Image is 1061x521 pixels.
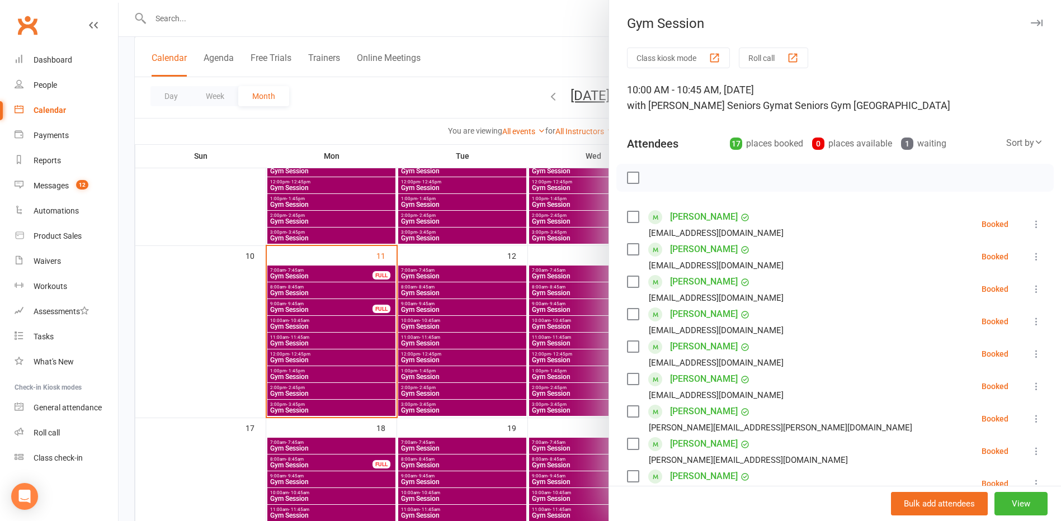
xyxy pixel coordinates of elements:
[812,138,824,150] div: 0
[670,305,738,323] a: [PERSON_NAME]
[11,483,38,510] div: Open Intercom Messenger
[34,307,89,316] div: Assessments
[649,420,912,435] div: [PERSON_NAME][EMAIL_ADDRESS][PERSON_NAME][DOMAIN_NAME]
[994,492,1048,515] button: View
[627,48,730,68] button: Class kiosk mode
[15,148,118,173] a: Reports
[670,208,738,226] a: [PERSON_NAME]
[15,446,118,471] a: Class kiosk mode
[670,402,738,420] a: [PERSON_NAME]
[670,240,738,258] a: [PERSON_NAME]
[982,220,1008,228] div: Booked
[627,82,1043,113] div: 10:00 AM - 10:45 AM, [DATE]
[15,349,118,375] a: What's New
[34,403,102,412] div: General attendance
[34,106,66,115] div: Calendar
[34,156,61,165] div: Reports
[784,100,950,111] span: at Seniors Gym [GEOGRAPHIC_DATA]
[34,257,61,266] div: Waivers
[649,323,784,338] div: [EMAIL_ADDRESS][DOMAIN_NAME]
[34,428,60,437] div: Roll call
[627,100,784,111] span: with [PERSON_NAME] Seniors Gym
[982,350,1008,358] div: Booked
[982,318,1008,325] div: Booked
[15,48,118,73] a: Dashboard
[627,136,678,151] div: Attendees
[34,231,82,240] div: Product Sales
[901,138,913,150] div: 1
[982,285,1008,293] div: Booked
[15,299,118,324] a: Assessments
[670,467,738,485] a: [PERSON_NAME]
[982,480,1008,487] div: Booked
[982,447,1008,455] div: Booked
[670,273,738,291] a: [PERSON_NAME]
[15,249,118,274] a: Waivers
[34,453,83,462] div: Class check-in
[34,357,74,366] div: What's New
[15,73,118,98] a: People
[649,388,784,402] div: [EMAIL_ADDRESS][DOMAIN_NAME]
[670,370,738,388] a: [PERSON_NAME]
[34,80,57,89] div: People
[15,395,118,420] a: General attendance kiosk mode
[34,181,69,190] div: Messages
[15,173,118,198] a: Messages 12
[15,420,118,446] a: Roll call
[15,123,118,148] a: Payments
[34,332,54,341] div: Tasks
[13,11,41,39] a: Clubworx
[670,435,738,453] a: [PERSON_NAME]
[15,324,118,349] a: Tasks
[812,136,892,151] div: places available
[901,136,946,151] div: waiting
[982,382,1008,390] div: Booked
[982,415,1008,423] div: Booked
[15,274,118,299] a: Workouts
[1006,136,1043,150] div: Sort by
[609,16,1061,31] div: Gym Session
[739,48,808,68] button: Roll call
[76,180,88,190] span: 12
[649,453,848,467] div: [PERSON_NAME][EMAIL_ADDRESS][DOMAIN_NAME]
[670,338,738,356] a: [PERSON_NAME]
[982,253,1008,260] div: Booked
[649,356,784,370] div: [EMAIL_ADDRESS][DOMAIN_NAME]
[730,138,742,150] div: 17
[34,55,72,64] div: Dashboard
[15,224,118,249] a: Product Sales
[649,258,784,273] div: [EMAIL_ADDRESS][DOMAIN_NAME]
[649,291,784,305] div: [EMAIL_ADDRESS][DOMAIN_NAME]
[891,492,988,515] button: Bulk add attendees
[34,206,79,215] div: Automations
[34,282,67,291] div: Workouts
[649,226,784,240] div: [EMAIL_ADDRESS][DOMAIN_NAME]
[34,131,69,140] div: Payments
[730,136,803,151] div: places booked
[15,198,118,224] a: Automations
[15,98,118,123] a: Calendar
